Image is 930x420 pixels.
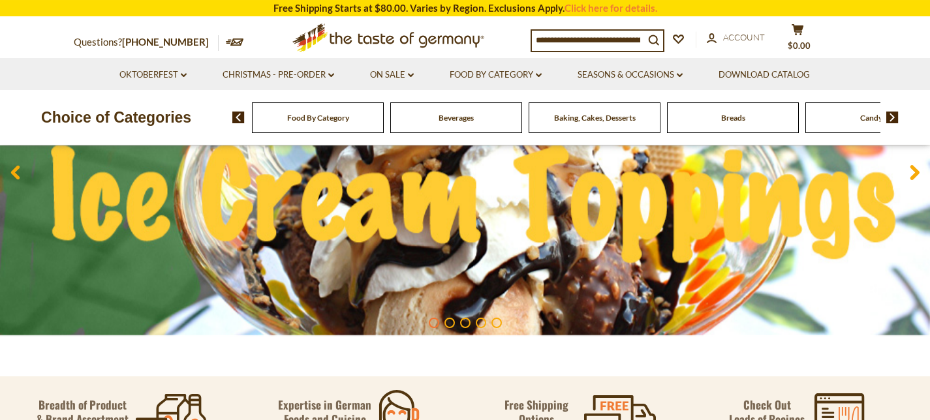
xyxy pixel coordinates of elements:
img: previous arrow [232,112,245,123]
span: Account [723,32,765,42]
img: next arrow [886,112,899,123]
a: Christmas - PRE-ORDER [223,68,334,82]
a: Seasons & Occasions [578,68,683,82]
a: Food By Category [287,113,349,123]
a: Candy [860,113,882,123]
a: Baking, Cakes, Desserts [554,113,636,123]
a: Breads [721,113,745,123]
a: On Sale [370,68,414,82]
a: Beverages [439,113,474,123]
a: Account [707,31,765,45]
span: $0.00 [788,40,811,51]
a: Click here for details. [565,2,657,14]
a: Download Catalog [719,68,810,82]
a: [PHONE_NUMBER] [122,36,209,48]
p: Questions? [74,34,219,51]
a: Food By Category [450,68,542,82]
a: Oktoberfest [119,68,187,82]
button: $0.00 [779,23,818,56]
